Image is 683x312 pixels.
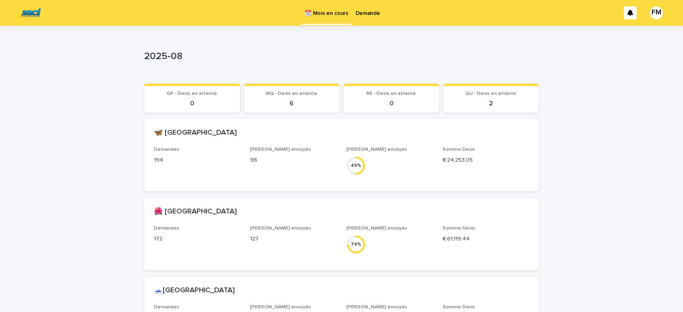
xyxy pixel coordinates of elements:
[346,226,407,231] span: [PERSON_NAME] envoyés
[443,235,529,243] p: € 61,119.44
[250,156,337,164] p: 96
[443,226,475,231] span: Somme Devis
[448,100,534,107] p: 2
[346,305,407,310] span: [PERSON_NAME] envoyés
[348,100,435,107] p: 0
[154,156,240,164] p: 194
[149,100,235,107] p: 0
[154,286,235,295] h2: 🗻[GEOGRAPHIC_DATA]
[154,207,237,216] h2: 🌺 [GEOGRAPHIC_DATA]
[144,51,536,62] p: 2025-08
[16,5,41,21] img: UC29JcTLQ3GheANZ19ks
[250,235,337,243] p: 127
[466,91,516,96] span: GU - Devis en attente
[443,156,529,164] p: € 24,253.05
[250,147,311,152] span: [PERSON_NAME] envoyés
[154,235,240,243] p: 172
[154,305,179,310] span: Demandes
[154,147,179,152] span: Demandes
[650,6,663,19] div: FM
[266,91,317,96] span: MQ - Devis en attente
[346,147,407,152] span: [PERSON_NAME] envoyés
[154,226,179,231] span: Demandes
[167,91,217,96] span: GP - Devis en attente
[346,161,366,170] div: 49 %
[366,91,416,96] span: RE - Devis en attente
[346,240,366,248] div: 74 %
[249,100,335,107] p: 6
[250,305,311,310] span: [PERSON_NAME] envoyés
[154,129,237,138] h2: 🦋 [GEOGRAPHIC_DATA]
[443,305,475,310] span: Somme Devis
[250,226,311,231] span: [PERSON_NAME] envoyés
[443,147,475,152] span: Somme Devis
